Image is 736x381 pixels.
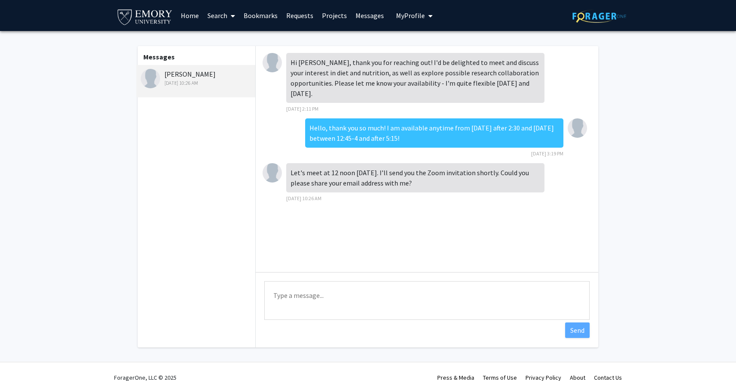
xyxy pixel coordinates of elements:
[264,281,590,320] textarea: Message
[286,53,544,103] div: Hi [PERSON_NAME], thank you for reaching out! I'd be delighted to meet and discuss your interest ...
[572,9,626,23] img: ForagerOne Logo
[203,0,239,31] a: Search
[396,11,425,20] span: My Profile
[141,69,253,87] div: [PERSON_NAME]
[568,118,587,138] img: Caleb Kim
[263,53,282,72] img: Runze Yan
[305,118,563,148] div: Hello, thank you so much! I am available anytime from [DATE] after 2:30 and [DATE] between 12:45-...
[286,105,319,112] span: [DATE] 2:11 PM
[6,342,37,375] iframe: Chat
[176,0,203,31] a: Home
[263,163,282,183] img: Runze Yan
[531,150,563,157] span: [DATE] 3:19 PM
[282,0,318,31] a: Requests
[116,7,173,26] img: Emory University Logo
[141,69,160,88] img: Runze Yan
[239,0,282,31] a: Bookmarks
[286,195,322,201] span: [DATE] 10:26 AM
[143,53,175,61] b: Messages
[351,0,388,31] a: Messages
[286,163,544,192] div: Let's meet at 12 noon [DATE]. I’ll send you the Zoom invitation shortly. Could you please share y...
[565,322,590,338] button: Send
[318,0,351,31] a: Projects
[141,79,253,87] div: [DATE] 10:26 AM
